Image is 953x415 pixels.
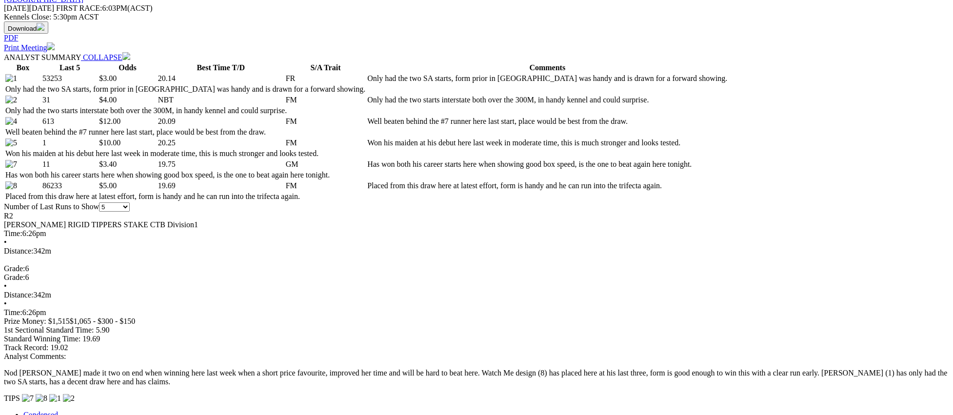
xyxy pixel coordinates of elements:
span: • [4,299,7,308]
td: FM [285,117,366,126]
td: 11 [42,159,98,169]
img: 5 [5,138,17,147]
span: $10.00 [99,138,120,147]
span: Grade: [4,264,25,273]
img: 7 [5,160,17,169]
td: Won his maiden at his debut here last week in moderate time, this is much stronger and looks tested. [367,138,728,148]
img: 8 [36,394,47,403]
td: Well beaten behind the #7 runner here last start, place would be best from the draw. [5,127,366,137]
span: FIRST RACE: [56,4,102,12]
td: 20.25 [158,138,284,148]
td: GM [285,159,366,169]
span: R2 [4,212,13,220]
td: Won his maiden at his debut here last week in moderate time, this is much stronger and looks tested. [5,149,366,158]
td: FR [285,74,366,83]
div: Kennels Close: 5:30pm ACST [4,13,949,21]
img: 2 [63,394,75,403]
span: 19.02 [50,343,68,352]
span: Time: [4,229,22,237]
img: 8 [5,181,17,190]
td: Has won both his career starts here when showing good box speed, is the one to beat again here to... [367,159,728,169]
div: Download [4,34,949,42]
span: TIPS [4,394,20,402]
th: S/A Trait [285,63,366,73]
td: Placed from this draw here at latest effort, form is handy and he can run into the trifecta again. [367,181,728,191]
img: 4 [5,117,17,126]
div: 6:26pm [4,308,949,317]
span: Distance: [4,291,33,299]
img: chevron-down-white.svg [122,52,130,60]
td: 19.69 [158,181,284,191]
img: 7 [22,394,34,403]
div: 6 [4,264,949,273]
td: FM [285,181,366,191]
img: download.svg [37,23,44,31]
td: Well beaten behind the #7 runner here last start, place would be best from the draw. [367,117,728,126]
div: ANALYST SUMMARY [4,52,949,62]
span: 5.90 [96,326,109,334]
span: 19.69 [82,335,100,343]
span: $4.00 [99,96,117,104]
td: Only had the two SA starts, form prior in [GEOGRAPHIC_DATA] was handy and is drawn for a forward ... [5,84,366,94]
span: $3.00 [99,74,117,82]
td: 613 [42,117,98,126]
span: Standard Winning Time: [4,335,80,343]
th: Box [5,63,41,73]
button: Download [4,21,48,34]
span: COLLAPSE [83,53,122,61]
span: Grade: [4,273,25,281]
span: $5.00 [99,181,117,190]
div: Number of Last Runs to Show [4,202,949,212]
td: 20.14 [158,74,284,83]
td: Placed from this draw here at latest effort, form is handy and he can run into the trifecta again. [5,192,366,201]
div: 6 [4,273,949,282]
span: [DATE] [4,4,29,12]
span: 6:03PM(ACST) [56,4,153,12]
a: PDF [4,34,18,42]
div: 6:26pm [4,229,949,238]
td: 31 [42,95,98,105]
span: $1,065 - $300 - $150 [70,317,136,325]
td: 19.75 [158,159,284,169]
span: Time: [4,308,22,316]
td: Only had the two SA starts, form prior in [GEOGRAPHIC_DATA] was handy and is drawn for a forward ... [367,74,728,83]
span: $12.00 [99,117,120,125]
span: • [4,238,7,246]
img: 2 [5,96,17,104]
th: Last 5 [42,63,98,73]
div: [PERSON_NAME] RIGID TIPPERS STAKE CTB Division1 [4,220,949,229]
td: FM [285,138,366,148]
td: Has won both his career starts here when showing good box speed, is the one to beat again here to... [5,170,366,180]
td: 86233 [42,181,98,191]
td: NBT [158,95,284,105]
th: Best Time T/D [158,63,284,73]
td: 20.09 [158,117,284,126]
td: FM [285,95,366,105]
span: $3.40 [99,160,117,168]
td: Only had the two starts interstate both over the 300M, in handy kennel and could surprise. [367,95,728,105]
a: COLLAPSE [81,53,130,61]
td: 53253 [42,74,98,83]
img: 1 [5,74,17,83]
div: 342m [4,291,949,299]
span: • [4,282,7,290]
img: 1 [49,394,61,403]
span: Distance: [4,247,33,255]
div: Prize Money: $1,515 [4,317,949,326]
th: Comments [367,63,728,73]
img: printer.svg [47,42,55,50]
span: 1st Sectional Standard Time: [4,326,94,334]
td: 1 [42,138,98,148]
td: Only had the two starts interstate both over the 300M, in handy kennel and could surprise. [5,106,366,116]
div: 342m [4,247,949,256]
p: Nod [PERSON_NAME] made it two on end when winning here last week when a short price favourite, im... [4,369,949,386]
th: Odds [99,63,157,73]
a: Print Meeting [4,43,55,52]
span: Analyst Comments: [4,352,66,360]
span: [DATE] [4,4,54,12]
span: Track Record: [4,343,48,352]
